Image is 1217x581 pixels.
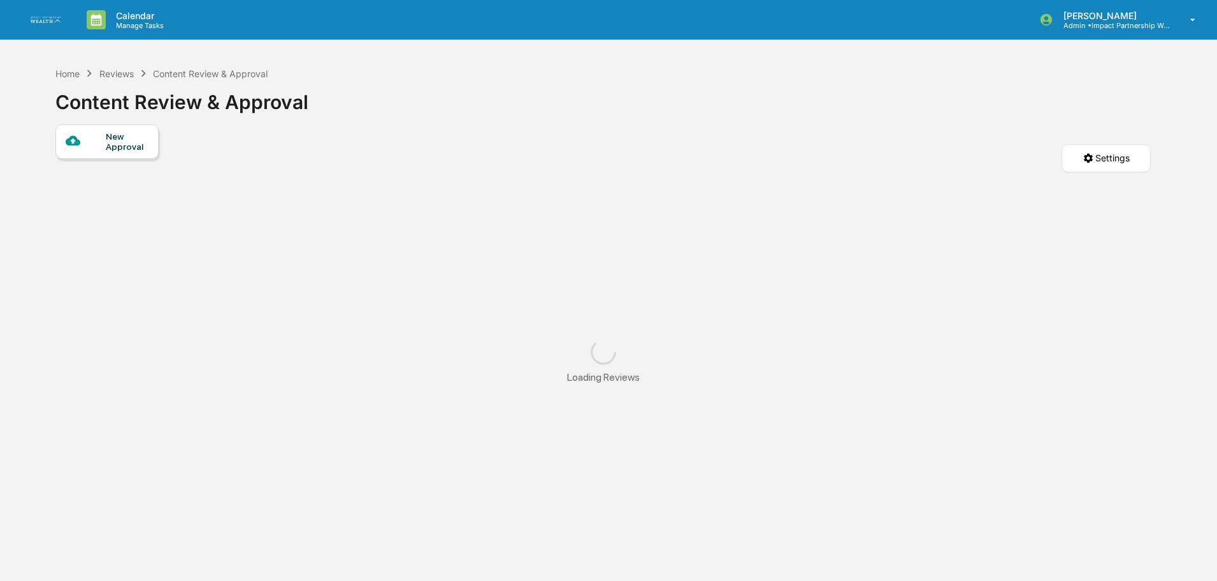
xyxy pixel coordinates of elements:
p: [PERSON_NAME] [1053,10,1172,21]
img: logo [31,17,61,24]
div: Content Review & Approval [55,80,308,114]
p: Calendar [106,10,170,21]
button: Settings [1062,144,1151,172]
div: Loading Reviews [567,371,640,383]
div: Home [55,68,80,79]
p: Manage Tasks [106,21,170,30]
div: Content Review & Approval [153,68,268,79]
div: New Approval [106,131,148,152]
p: Admin • Impact Partnership Wealth [1053,21,1172,30]
div: Reviews [99,68,134,79]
